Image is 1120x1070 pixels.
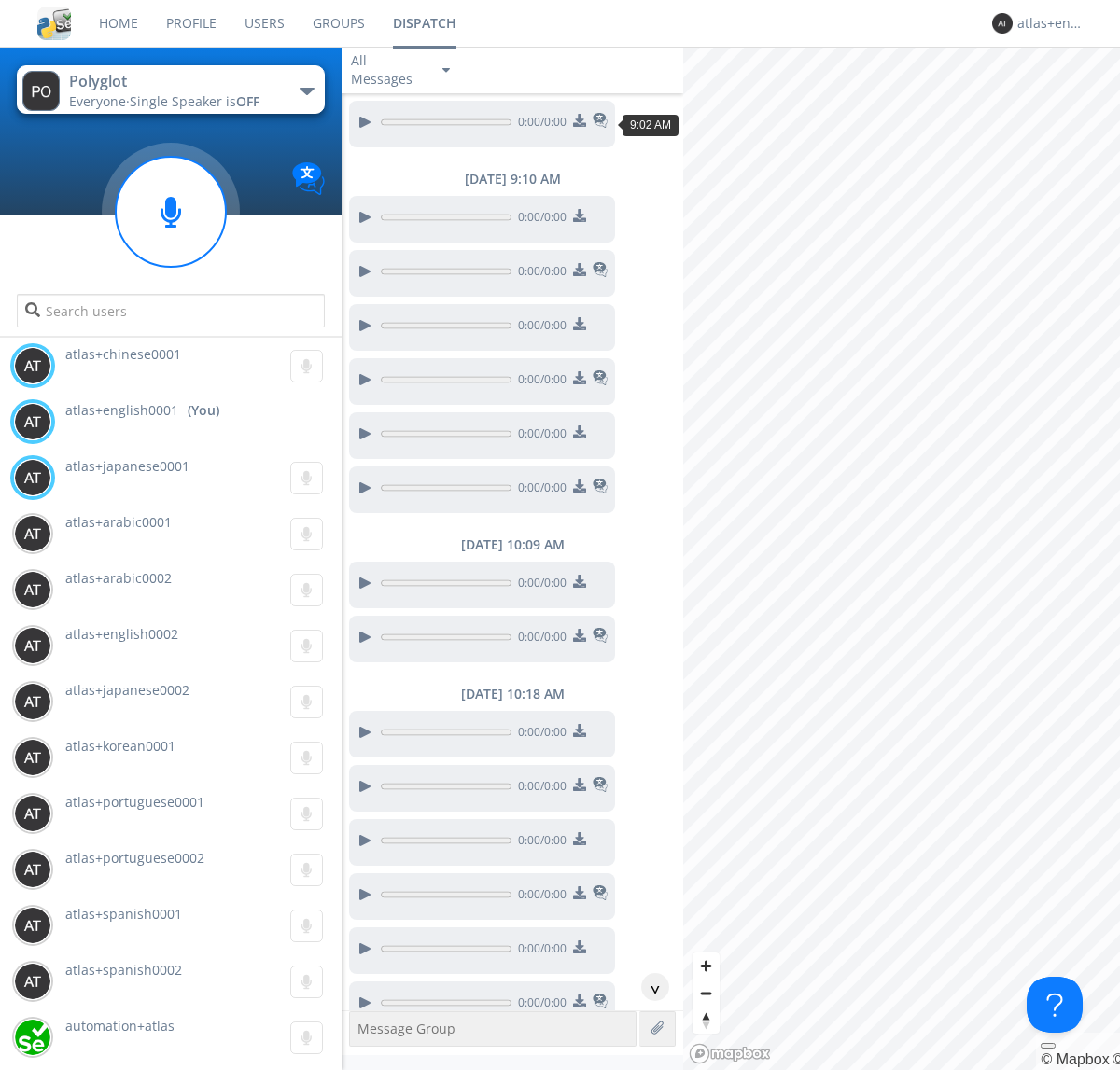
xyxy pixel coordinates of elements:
img: download media button [573,940,586,953]
span: 0:00 / 0:00 [511,114,567,134]
button: Toggle attribution [1041,1043,1056,1049]
div: atlas+english0001 [1017,14,1087,33]
img: Translation enabled [292,162,325,195]
img: 373638.png [14,459,51,496]
span: Zoom out [693,980,720,1007]
span: atlas+english0002 [65,625,178,643]
span: 0:00 / 0:00 [511,994,567,1015]
img: 373638.png [14,739,51,776]
img: download media button [573,209,586,222]
span: 0:00 / 0:00 [511,371,567,392]
span: 0:00 / 0:00 [511,575,567,595]
img: download media button [573,886,586,899]
img: 373638.png [22,71,60,111]
img: 373638.png [992,13,1013,34]
span: 9:02 AM [630,118,671,132]
img: download media button [573,994,586,1007]
img: download media button [573,317,586,330]
div: Polyglot [69,71,279,92]
input: Search users [17,294,324,327]
span: Reset bearing to north [693,1007,720,1034]
span: atlas+korean0001 [65,737,175,755]
span: 0:00 / 0:00 [511,778,567,799]
span: This is a translated message [593,476,608,500]
img: translated-message [593,479,608,493]
img: 373638.png [14,571,51,608]
span: 0:00 / 0:00 [511,940,567,961]
img: download media button [573,114,586,127]
div: Everyone · [69,92,279,111]
img: 373638.png [14,347,51,384]
span: 0:00 / 0:00 [511,425,567,446]
div: All Messages [351,51,426,89]
img: translated-message [593,113,608,128]
img: download media button [573,724,586,737]
img: download media button [573,575,586,588]
span: 0:00 / 0:00 [511,886,567,907]
span: atlas+arabic0001 [65,513,172,531]
img: caret-down-sm.svg [442,68,450,73]
img: download media button [573,263,586,276]
span: 0:00 / 0:00 [511,263,567,284]
img: download media button [573,371,586,384]
span: atlas+spanish0001 [65,905,182,923]
a: Mapbox [1041,1051,1109,1067]
span: Single Speaker is [130,92,259,110]
button: Zoom out [693,980,720,1007]
div: [DATE] 10:09 AM [342,535,683,554]
span: This is a translated message [593,625,608,649]
span: 0:00 / 0:00 [511,317,567,338]
span: atlas+portuguese0001 [65,793,204,811]
img: translated-message [593,777,608,792]
img: translated-message [593,994,608,1008]
button: PolyglotEveryone·Single Speaker isOFF [17,65,324,114]
span: 0:00 / 0:00 [511,479,567,500]
span: atlas+spanish0002 [65,961,182,979]
span: atlas+arabic0002 [65,569,172,587]
img: download media button [573,778,586,791]
span: 0:00 / 0:00 [511,832,567,853]
img: download media button [573,832,586,845]
span: This is a translated message [593,882,608,907]
span: This is a translated message [593,110,608,134]
span: OFF [236,92,259,110]
span: 0:00 / 0:00 [511,209,567,229]
span: This is a translated message [593,991,608,1015]
span: atlas+portuguese0002 [65,849,204,867]
div: [DATE] 9:10 AM [342,170,683,188]
div: ^ [641,973,669,1001]
img: 373638.png [14,851,51,888]
span: atlas+japanese0001 [65,457,189,475]
img: download media button [573,425,586,438]
img: download media button [573,629,586,642]
a: Mapbox logo [689,1043,771,1064]
div: (You) [188,401,219,420]
span: 0:00 / 0:00 [511,629,567,649]
iframe: Toggle Customer Support [1027,977,1083,1033]
img: translated-message [593,370,608,385]
img: 373638.png [14,907,51,944]
img: 373638.png [14,515,51,552]
img: 373638.png [14,627,51,664]
span: atlas+english0001 [65,401,178,420]
button: Reset bearing to north [693,1007,720,1034]
img: translated-message [593,628,608,643]
span: atlas+chinese0001 [65,345,181,363]
img: 373638.png [14,795,51,832]
span: 0:00 / 0:00 [511,724,567,744]
img: 373638.png [14,963,51,1000]
span: automation+atlas [65,1017,175,1035]
button: Zoom in [693,952,720,980]
img: d2d01cd9b4174d08988066c6d424eccd [14,1019,51,1056]
img: download media button [573,479,586,493]
span: This is a translated message [593,259,608,284]
img: translated-message [593,885,608,900]
img: 373638.png [14,683,51,720]
div: [DATE] 10:18 AM [342,685,683,703]
img: cddb5a64eb264b2086981ab96f4c1ba7 [37,7,71,40]
img: translated-message [593,262,608,277]
img: 373638.png [14,403,51,440]
span: This is a translated message [593,774,608,799]
span: atlas+japanese0002 [65,681,189,699]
